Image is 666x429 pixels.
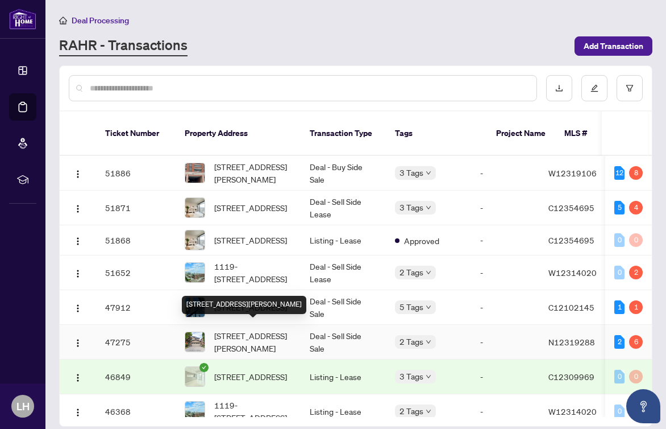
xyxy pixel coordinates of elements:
img: thumbnail-img [185,263,205,282]
td: 51652 [96,255,176,290]
button: Logo [69,368,87,386]
span: C12102145 [548,302,594,312]
td: - [471,290,539,325]
td: 47912 [96,290,176,325]
div: 8 [629,166,643,180]
span: download [555,84,563,92]
div: 6 [629,335,643,349]
img: thumbnail-img [185,163,205,183]
button: Logo [69,164,87,182]
td: 51868 [96,225,176,255]
td: - [471,394,539,429]
span: [STREET_ADDRESS] [214,234,287,246]
a: RAHR - Transactions [59,36,188,56]
button: Logo [69,333,87,351]
span: N12319288 [548,337,595,347]
div: 0 [614,233,625,247]
img: Logo [73,339,82,348]
span: C12354695 [548,203,594,213]
span: filter [626,84,634,92]
td: Listing - Lease [301,394,386,429]
span: down [426,409,431,414]
button: edit [581,75,607,101]
span: Deal Processing [72,15,129,26]
td: - [471,225,539,255]
span: down [426,304,431,310]
td: - [471,255,539,290]
span: down [426,270,431,275]
img: Logo [73,237,82,246]
button: Logo [69,263,87,282]
span: 3 Tags [399,370,423,383]
img: thumbnail-img [185,332,205,352]
img: Logo [73,304,82,313]
td: Deal - Sell Side Lease [301,255,386,290]
th: Property Address [176,112,301,156]
button: Logo [69,231,87,249]
td: Deal - Sell Side Lease [301,191,386,225]
div: [STREET_ADDRESS][PERSON_NAME] [182,296,306,314]
th: Project Name [487,112,555,156]
span: [STREET_ADDRESS][PERSON_NAME] [214,329,292,354]
span: [STREET_ADDRESS][PERSON_NAME] [214,160,292,185]
td: - [471,360,539,394]
button: Add Transaction [575,36,652,56]
span: check-circle [199,363,209,372]
div: 1 [629,300,643,314]
div: 2 [629,266,643,279]
img: Logo [73,408,82,417]
div: 0 [629,233,643,247]
div: 12 [614,166,625,180]
span: home [59,16,67,24]
img: thumbnail-img [185,402,205,421]
td: 46849 [96,360,176,394]
td: 51886 [96,156,176,191]
td: Listing - Lease [301,225,386,255]
td: 51871 [96,191,176,225]
span: 3 Tags [399,201,423,214]
span: W12319106 [548,168,597,178]
img: thumbnail-img [185,198,205,217]
span: Add Transaction [584,37,643,55]
div: 5 [614,201,625,214]
span: W12314020 [548,267,597,278]
div: 0 [614,405,625,418]
span: C12354695 [548,235,594,245]
img: thumbnail-img [185,367,205,386]
th: Tags [386,112,487,156]
td: 47275 [96,325,176,360]
th: MLS # [555,112,623,156]
img: thumbnail-img [185,230,205,250]
img: Logo [73,269,82,278]
span: 2 Tags [399,266,423,279]
img: Logo [73,170,82,179]
td: Deal - Sell Side Sale [301,325,386,360]
span: Approved [404,234,439,247]
span: 5 Tags [399,300,423,313]
button: filter [617,75,643,101]
td: - [471,156,539,191]
button: Logo [69,298,87,316]
div: 0 [614,370,625,383]
td: - [471,191,539,225]
span: edit [590,84,598,92]
span: 1119-[STREET_ADDRESS] [214,399,292,424]
div: 0 [614,266,625,279]
span: 1119-[STREET_ADDRESS] [214,260,292,285]
td: Listing - Lease [301,360,386,394]
span: down [426,374,431,379]
button: Logo [69,402,87,420]
span: [STREET_ADDRESS] [214,370,287,383]
span: 3 Tags [399,166,423,179]
td: - [471,325,539,360]
span: [STREET_ADDRESS] [214,201,287,214]
div: 2 [614,335,625,349]
button: Logo [69,199,87,217]
td: Deal - Sell Side Sale [301,290,386,325]
button: download [546,75,572,101]
div: 0 [629,370,643,383]
img: logo [9,9,36,30]
th: Ticket Number [96,112,176,156]
span: 2 Tags [399,335,423,348]
span: C12309969 [548,372,594,382]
